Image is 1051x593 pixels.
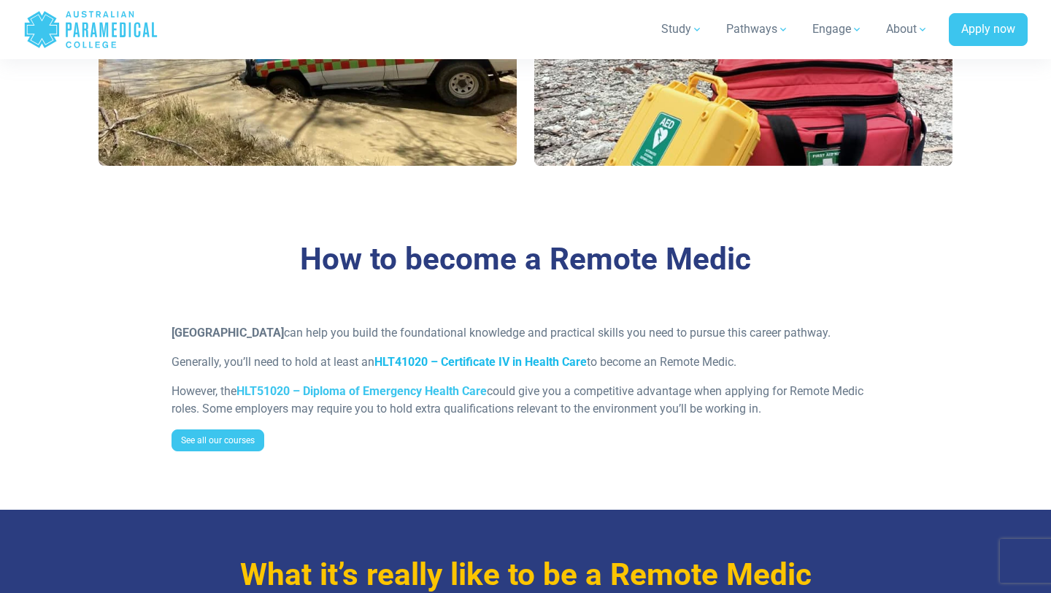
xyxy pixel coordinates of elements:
a: HLT41020 – Certificate IV in Health Care [374,355,587,369]
p: However, the could give you a competitive advantage when applying for Remote Medic roles. Some em... [172,383,880,418]
h3: How to become a Remote Medic [99,241,952,278]
a: Study [652,9,712,50]
a: Apply now [949,13,1028,47]
a: HLT51020 – Diploma of Emergency Health Care [236,384,487,398]
a: See all our courses [172,429,264,451]
a: Engage [804,9,871,50]
a: Australian Paramedical College [23,6,158,53]
strong: [GEOGRAPHIC_DATA] [172,326,284,340]
a: About [877,9,937,50]
p: Generally, you’ll need to hold at least an to become an Remote Medic. [172,353,880,371]
p: can help you build the foundational knowledge and practical skills you need to pursue this career... [172,324,880,342]
a: Pathways [717,9,798,50]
